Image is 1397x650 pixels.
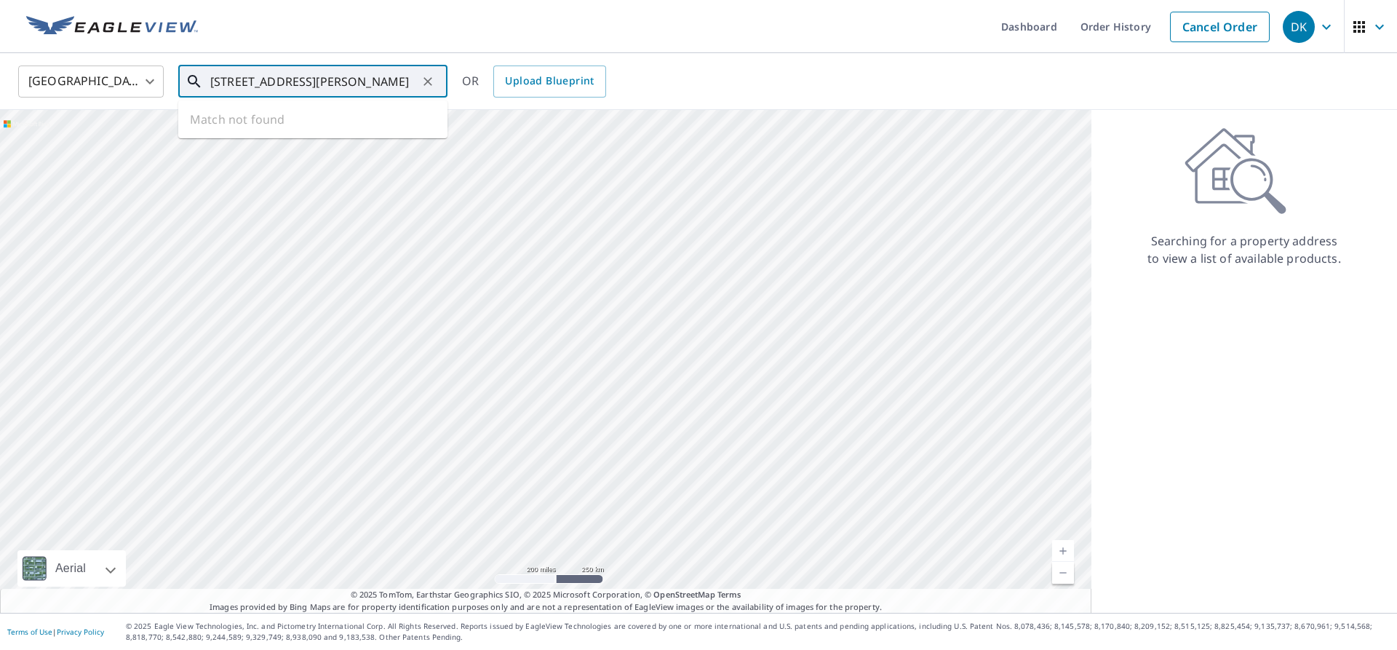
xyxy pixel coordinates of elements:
[493,66,605,98] a: Upload Blueprint
[462,66,606,98] div: OR
[18,61,164,102] div: [GEOGRAPHIC_DATA]
[210,61,418,102] input: Search by address or latitude-longitude
[1147,232,1342,267] p: Searching for a property address to view a list of available products.
[57,627,104,637] a: Privacy Policy
[351,589,741,601] span: © 2025 TomTom, Earthstar Geographics SIO, © 2025 Microsoft Corporation, ©
[7,627,52,637] a: Terms of Use
[51,550,90,587] div: Aerial
[653,589,715,600] a: OpenStreetMap
[505,72,594,90] span: Upload Blueprint
[418,71,438,92] button: Clear
[1283,11,1315,43] div: DK
[1170,12,1270,42] a: Cancel Order
[717,589,741,600] a: Terms
[1052,562,1074,584] a: Current Level 5, Zoom Out
[126,621,1390,643] p: © 2025 Eagle View Technologies, Inc. and Pictometry International Corp. All Rights Reserved. Repo...
[17,550,126,587] div: Aerial
[7,627,104,636] p: |
[1052,540,1074,562] a: Current Level 5, Zoom In
[26,16,198,38] img: EV Logo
